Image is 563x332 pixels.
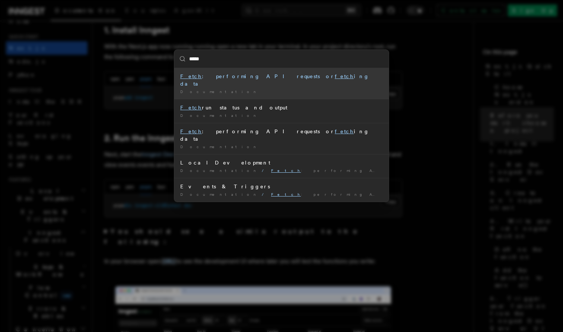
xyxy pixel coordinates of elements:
span: / [262,168,268,173]
span: : performing API requests or ing data [271,168,527,173]
mark: fetch [335,73,354,79]
div: Local Development [180,159,383,166]
mark: Fetch [271,192,301,197]
div: Events & Triggers [180,183,383,190]
mark: fetch [335,128,354,134]
span: Documentation [180,89,259,94]
mark: Fetch [180,128,202,134]
span: Documentation [180,168,259,173]
mark: Fetch [180,73,202,79]
div: : performing API requests or ing data [180,128,383,143]
mark: Fetch [180,105,202,111]
div: run status and output [180,104,383,111]
span: : performing API requests or ing data [271,192,527,197]
span: Documentation [180,144,259,149]
span: Documentation [180,192,259,197]
span: / [262,192,268,197]
mark: Fetch [271,168,301,173]
div: : performing API requests or ing data [180,73,383,87]
span: Documentation [180,113,259,118]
